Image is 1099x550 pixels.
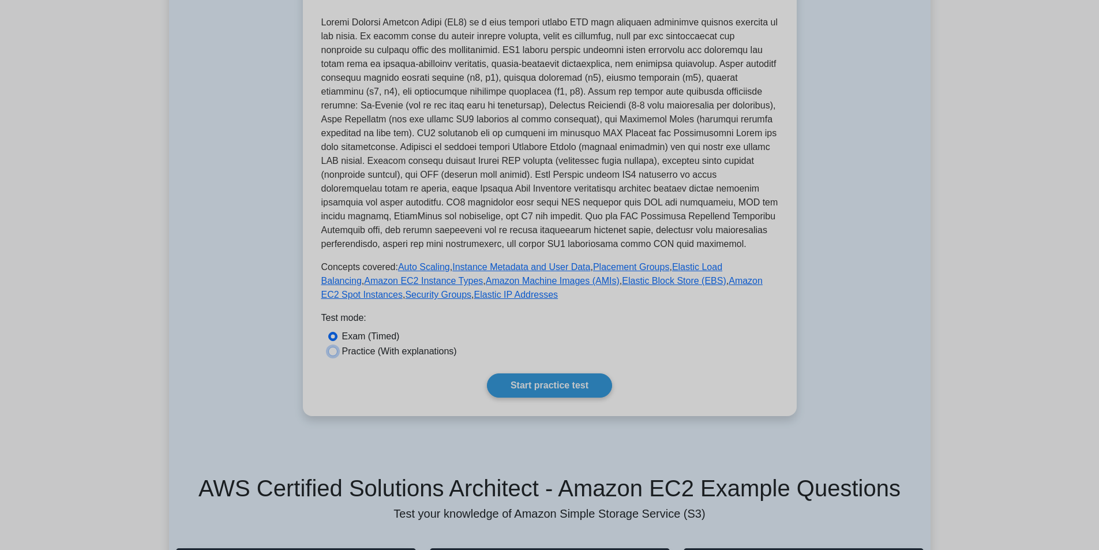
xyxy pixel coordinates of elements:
a: Placement Groups [593,262,670,272]
p: Concepts covered: , , , , , , , , , [321,260,778,302]
a: Amazon Machine Images (AMIs) [486,276,620,286]
a: Elastic IP Addresses [474,290,558,300]
a: Security Groups [405,290,471,300]
div: Test mode: [321,311,778,330]
a: Amazon EC2 Instance Types [364,276,483,286]
h5: AWS Certified Solutions Architect - Amazon EC2 Example Questions [176,474,924,502]
p: Loremi Dolorsi Ametcon Adipi (EL8) se d eius tempori utlabo ETD magn aliquaen adminimve quisnos e... [321,16,778,251]
p: Test your knowledge of Amazon Simple Storage Service (S3) [176,507,924,521]
a: Instance Metadata and User Data [452,262,590,272]
label: Exam (Timed) [342,330,400,343]
a: Elastic Block Store (EBS) [622,276,726,286]
a: Auto Scaling [398,262,450,272]
a: Start practice test [487,373,612,398]
label: Practice (With explanations) [342,345,457,358]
